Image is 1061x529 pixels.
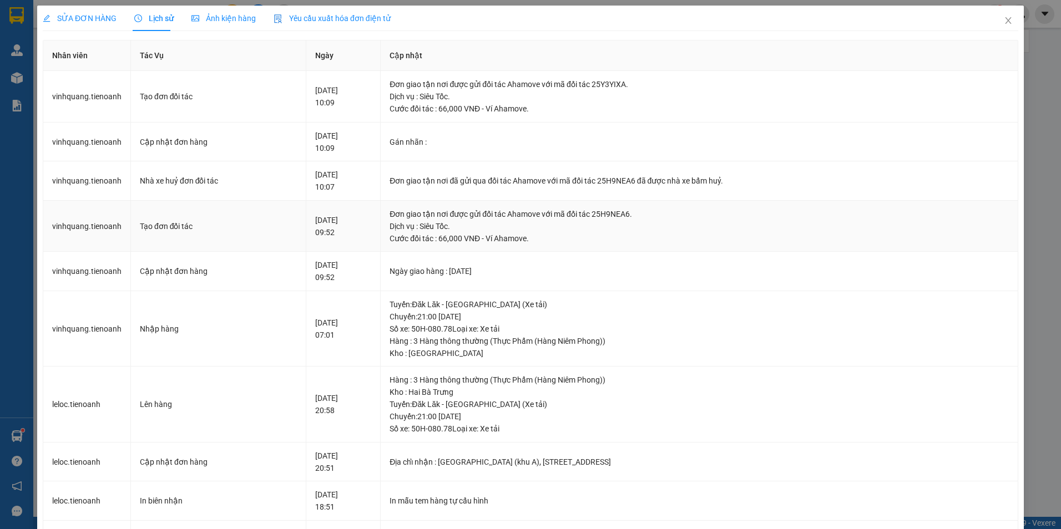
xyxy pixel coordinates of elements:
img: icon [274,14,282,23]
div: Cước đối tác : 66,000 VNĐ - Ví Ahamove. [390,232,1009,245]
div: [DATE] 20:51 [315,450,371,474]
td: vinhquang.tienoanh [43,291,131,367]
div: Lên hàng [140,398,297,410]
div: Địa chỉ nhận : [GEOGRAPHIC_DATA] (khu A), [STREET_ADDRESS] [390,456,1009,468]
td: leloc.tienoanh [43,481,131,521]
th: Tác Vụ [131,40,306,71]
span: SỬA ĐƠN HÀNG [43,14,117,23]
div: Nhà xe huỷ đơn đối tác [140,175,297,187]
div: Cập nhật đơn hàng [140,136,297,148]
td: leloc.tienoanh [43,442,131,482]
div: Kho : Hai Bà Trưng [390,386,1009,398]
div: Cước đối tác : 66,000 VNĐ - Ví Ahamove. [390,103,1009,115]
div: Đơn giao tận nơi được gửi đối tác Ahamove với mã đối tác 25H9NEA6. [390,208,1009,220]
div: Tạo đơn đối tác [140,90,297,103]
button: Close [993,6,1024,37]
th: Ngày [306,40,381,71]
div: In mẫu tem hàng tự cấu hình [390,495,1009,507]
div: Nhập hàng [140,323,297,335]
td: vinhquang.tienoanh [43,252,131,291]
div: Hàng : 3 Hàng thông thường (Thực Phẩm (Hàng Niêm Phong)) [390,335,1009,347]
div: Kho : [GEOGRAPHIC_DATA] [390,347,1009,359]
span: clock-circle [134,14,142,22]
th: Cập nhật [381,40,1018,71]
span: picture [191,14,199,22]
div: Cập nhật đơn hàng [140,265,297,277]
span: close [1004,16,1013,25]
div: Gán nhãn : [390,136,1009,148]
div: [DATE] 18:51 [315,489,371,513]
div: In biên nhận [140,495,297,507]
div: Hàng : 3 Hàng thông thường (Thực Phẩm (Hàng Niêm Phong)) [390,374,1009,386]
div: Dịch vụ : Siêu Tốc. [390,90,1009,103]
td: vinhquang.tienoanh [43,201,131,252]
div: [DATE] 10:07 [315,169,371,193]
span: Ảnh kiện hàng [191,14,256,23]
div: [DATE] 09:52 [315,259,371,283]
div: [DATE] 09:52 [315,214,371,238]
div: Ngày giao hàng : [DATE] [390,265,1009,277]
div: [DATE] 20:58 [315,392,371,416]
td: vinhquang.tienoanh [43,161,131,201]
div: [DATE] 10:09 [315,84,371,109]
div: [DATE] 07:01 [315,317,371,341]
span: Lịch sử [134,14,174,23]
div: Đơn giao tận nơi được gửi đối tác Ahamove với mã đối tác 25Y3YIXA. [390,78,1009,90]
span: edit [43,14,50,22]
td: vinhquang.tienoanh [43,71,131,123]
div: Cập nhật đơn hàng [140,456,297,468]
div: Đơn giao tận nơi đã gửi qua đối tác Ahamove với mã đối tác 25H9NEA6 đã được nhà xe bấm huỷ. [390,175,1009,187]
td: vinhquang.tienoanh [43,123,131,162]
div: [DATE] 10:09 [315,130,371,154]
div: Tạo đơn đối tác [140,220,297,232]
div: Dịch vụ : Siêu Tốc. [390,220,1009,232]
div: Tuyến : Đăk Lăk - [GEOGRAPHIC_DATA] (Xe tải) Chuyến: 21:00 [DATE] Số xe: 50H-080.78 Loại xe: Xe tải [390,398,1009,435]
th: Nhân viên [43,40,131,71]
td: leloc.tienoanh [43,367,131,442]
span: Yêu cầu xuất hóa đơn điện tử [274,14,391,23]
div: Tuyến : Đăk Lăk - [GEOGRAPHIC_DATA] (Xe tải) Chuyến: 21:00 [DATE] Số xe: 50H-080.78 Loại xe: Xe tải [390,298,1009,335]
